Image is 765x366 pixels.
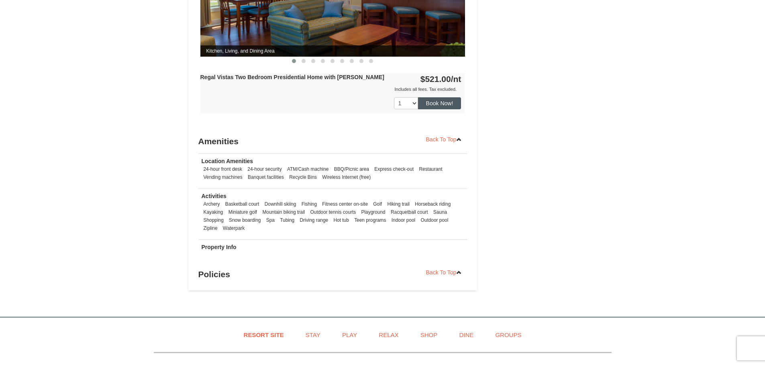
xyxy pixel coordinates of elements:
li: 24-hour security [245,165,284,173]
a: Back To Top [421,266,467,278]
li: Waterpark [221,224,247,232]
li: Sauna [431,208,449,216]
a: Stay [296,326,330,344]
div: Includes all fees. Tax excluded. [200,85,461,93]
li: Zipline [202,224,220,232]
li: Shopping [202,216,226,224]
li: Racquetball court [389,208,430,216]
li: Outdoor tennis courts [308,208,358,216]
strong: $521.00 [420,74,461,84]
li: Downhill skiing [263,200,298,208]
li: Recycle Bins [287,173,319,181]
a: Resort Site [234,326,294,344]
li: BBQ/Picnic area [332,165,371,173]
li: Mountain biking trail [260,208,307,216]
li: Miniature golf [226,208,259,216]
a: Groups [485,326,531,344]
li: Basketball court [223,200,261,208]
strong: Regal Vistas Two Bedroom Presidential Home with [PERSON_NAME] [200,74,384,80]
li: Kayaking [202,208,225,216]
strong: Location Amenities [202,158,253,164]
li: Driving range [298,216,330,224]
h3: Amenities [198,133,467,149]
li: Horseback riding [413,200,453,208]
li: Snow boarding [227,216,263,224]
li: Wireless Internet (free) [320,173,373,181]
li: Banquet facilities [246,173,286,181]
li: Teen programs [352,216,388,224]
li: Fitness center on-site [320,200,370,208]
li: Outdoor pool [419,216,451,224]
li: Archery [202,200,222,208]
a: Play [332,326,367,344]
h3: Policies [198,266,467,282]
strong: Activities [202,193,226,199]
li: Fishing [300,200,319,208]
li: Vending machines [202,173,245,181]
button: Book Now! [418,97,461,109]
li: Hiking trail [385,200,412,208]
a: Dine [449,326,483,344]
a: Relax [369,326,408,344]
li: Express check-out [372,165,416,173]
a: Shop [410,326,448,344]
strong: Property Info [202,244,237,250]
li: Playground [359,208,388,216]
li: 24-hour front desk [202,165,245,173]
li: Indoor pool [390,216,418,224]
li: Golf [371,200,384,208]
a: Back To Top [421,133,467,145]
li: Spa [264,216,277,224]
span: /nt [451,74,461,84]
li: ATM/Cash machine [285,165,331,173]
li: Tubing [278,216,296,224]
li: Restaurant [417,165,444,173]
span: Kitchen, Living, and Dining Area [200,45,465,57]
li: Hot tub [331,216,351,224]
